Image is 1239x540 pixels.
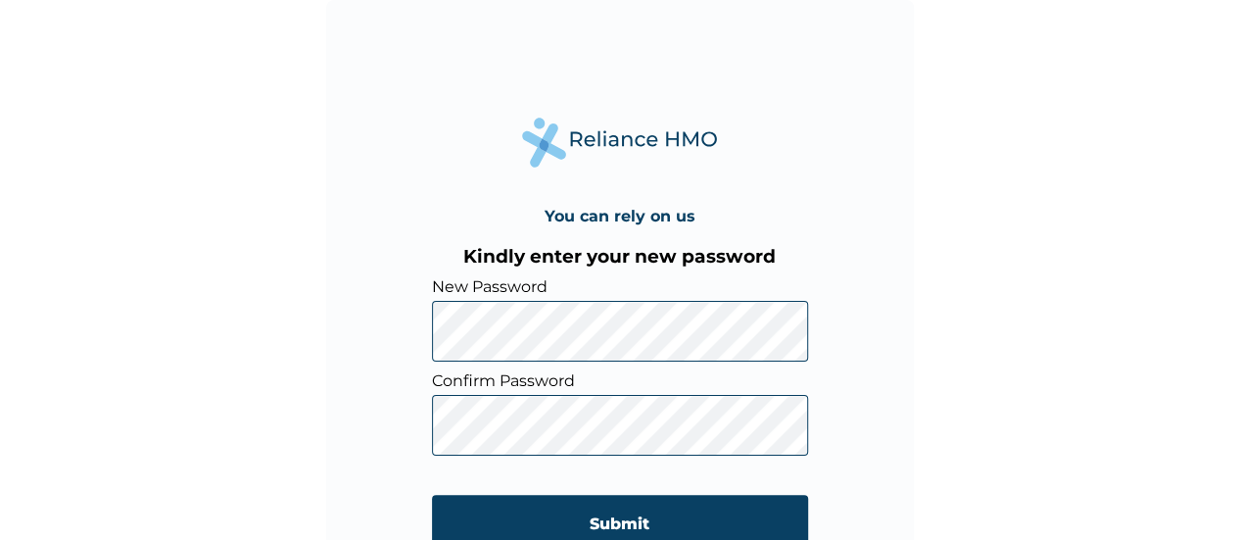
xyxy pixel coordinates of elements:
[545,207,695,225] h4: You can rely on us
[432,277,808,296] label: New Password
[522,118,718,168] img: Reliance Health's Logo
[432,371,808,390] label: Confirm Password
[432,245,808,268] h3: Kindly enter your new password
